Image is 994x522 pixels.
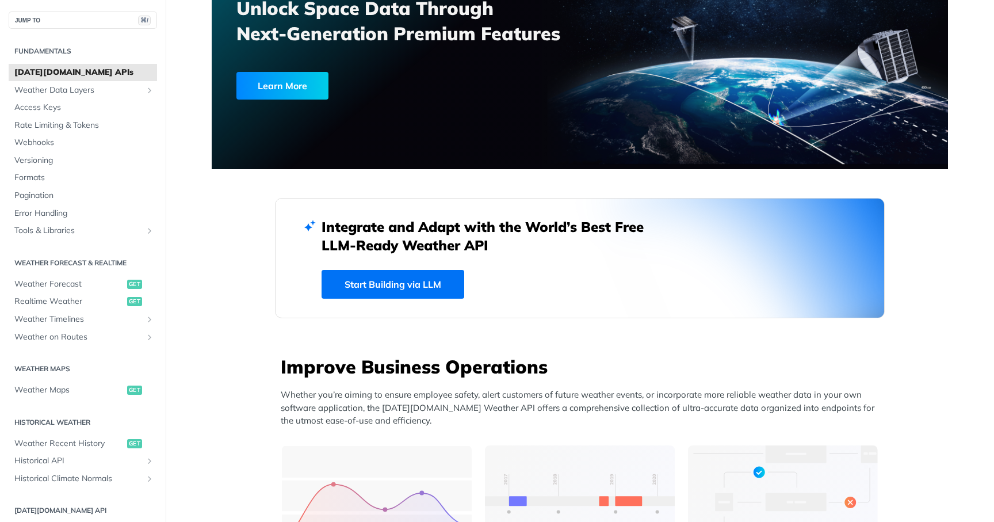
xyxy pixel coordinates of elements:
[9,99,157,116] a: Access Keys
[9,82,157,99] a: Weather Data LayersShow subpages for Weather Data Layers
[236,72,328,100] div: Learn More
[14,85,142,96] span: Weather Data Layers
[14,208,154,219] span: Error Handling
[14,225,142,237] span: Tools & Libraries
[9,205,157,222] a: Error Handling
[145,474,154,483] button: Show subpages for Historical Climate Normals
[14,438,124,449] span: Weather Recent History
[9,12,157,29] button: JUMP TO⌘/
[9,329,157,346] a: Weather on RoutesShow subpages for Weather on Routes
[9,46,157,56] h2: Fundamentals
[14,155,154,166] span: Versioning
[9,311,157,328] a: Weather TimelinesShow subpages for Weather Timelines
[9,505,157,516] h2: [DATE][DOMAIN_NAME] API
[322,218,661,254] h2: Integrate and Adapt with the World’s Best Free LLM-Ready Weather API
[14,296,124,307] span: Realtime Weather
[14,455,142,467] span: Historical API
[145,226,154,235] button: Show subpages for Tools & Libraries
[9,152,157,169] a: Versioning
[9,187,157,204] a: Pagination
[9,470,157,487] a: Historical Climate NormalsShow subpages for Historical Climate Normals
[14,473,142,485] span: Historical Climate Normals
[14,332,142,343] span: Weather on Routes
[14,172,154,184] span: Formats
[145,333,154,342] button: Show subpages for Weather on Routes
[9,258,157,268] h2: Weather Forecast & realtime
[281,388,885,428] p: Whether you’re aiming to ensure employee safety, alert customers of future weather events, or inc...
[127,439,142,448] span: get
[145,456,154,466] button: Show subpages for Historical API
[138,16,151,25] span: ⌘/
[281,354,885,379] h3: Improve Business Operations
[14,314,142,325] span: Weather Timelines
[236,72,521,100] a: Learn More
[9,435,157,452] a: Weather Recent Historyget
[145,86,154,95] button: Show subpages for Weather Data Layers
[14,384,124,396] span: Weather Maps
[14,137,154,148] span: Webhooks
[9,382,157,399] a: Weather Mapsget
[14,67,154,78] span: [DATE][DOMAIN_NAME] APIs
[9,134,157,151] a: Webhooks
[14,120,154,131] span: Rate Limiting & Tokens
[322,270,464,299] a: Start Building via LLM
[9,276,157,293] a: Weather Forecastget
[145,315,154,324] button: Show subpages for Weather Timelines
[9,117,157,134] a: Rate Limiting & Tokens
[127,386,142,395] span: get
[9,452,157,470] a: Historical APIShow subpages for Historical API
[127,297,142,306] span: get
[9,169,157,186] a: Formats
[14,279,124,290] span: Weather Forecast
[9,222,157,239] a: Tools & LibrariesShow subpages for Tools & Libraries
[9,417,157,428] h2: Historical Weather
[14,102,154,113] span: Access Keys
[9,293,157,310] a: Realtime Weatherget
[127,280,142,289] span: get
[14,190,154,201] span: Pagination
[9,64,157,81] a: [DATE][DOMAIN_NAME] APIs
[9,364,157,374] h2: Weather Maps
